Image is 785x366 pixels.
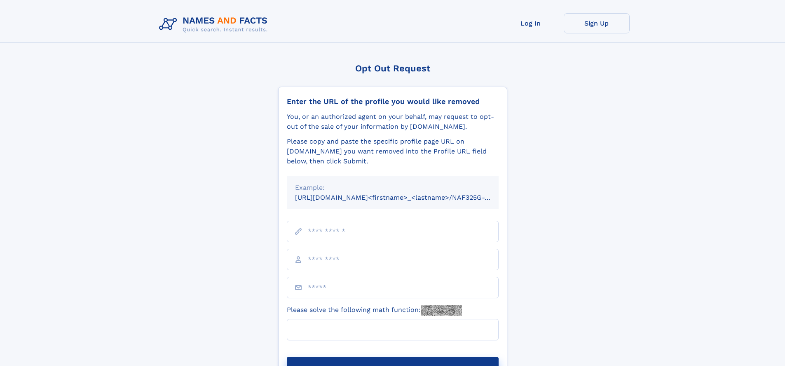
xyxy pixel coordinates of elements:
[156,13,274,35] img: Logo Names and Facts
[287,137,499,166] div: Please copy and paste the specific profile page URL on [DOMAIN_NAME] you want removed into the Pr...
[287,112,499,132] div: You, or an authorized agent on your behalf, may request to opt-out of the sale of your informatio...
[278,63,507,73] div: Opt Out Request
[564,13,630,33] a: Sign Up
[287,97,499,106] div: Enter the URL of the profile you would like removed
[287,305,462,316] label: Please solve the following math function:
[295,183,490,193] div: Example:
[295,194,514,201] small: [URL][DOMAIN_NAME]<firstname>_<lastname>/NAF325G-xxxxxxxx
[498,13,564,33] a: Log In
